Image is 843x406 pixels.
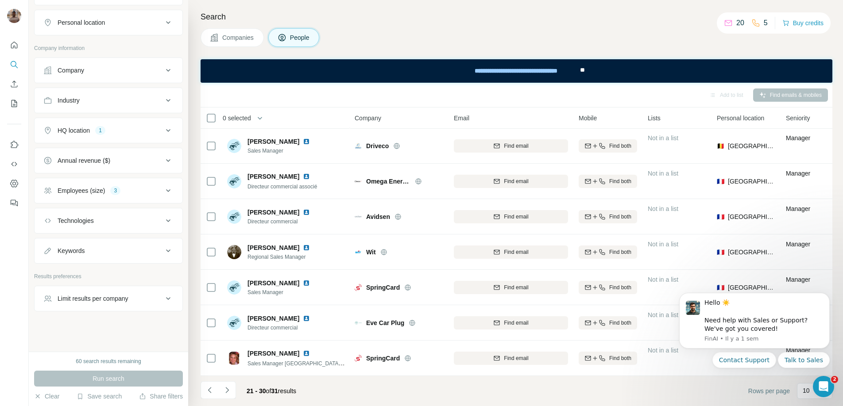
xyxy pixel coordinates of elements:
div: 1 [95,126,105,134]
img: Avatar [227,245,241,259]
span: [PERSON_NAME] [247,172,299,181]
span: results [247,387,296,395]
img: Logo of Wit [355,249,362,256]
button: My lists [7,96,21,111]
span: SpringCard [366,354,400,363]
span: Find both [609,142,631,150]
span: Find email [504,177,528,185]
span: Find both [609,213,631,221]
div: 3 [110,187,120,195]
span: [GEOGRAPHIC_DATA] [728,212,775,221]
img: LinkedIn logo [303,280,310,287]
div: Company [58,66,84,75]
button: Limit results per company [35,288,182,309]
img: Logo of SpringCard [355,284,362,291]
span: Manager [786,134,810,142]
div: Annual revenue ($) [58,156,110,165]
span: Mobile [579,114,597,123]
span: Not in a list [648,134,678,142]
span: Seniority [786,114,810,123]
button: Find both [579,281,637,294]
span: Find both [609,177,631,185]
span: [PERSON_NAME] [247,137,299,146]
span: Find both [609,283,631,291]
span: Find email [504,319,528,327]
span: Eve Car Plug [366,318,404,327]
span: [PERSON_NAME] [247,349,299,358]
button: Dashboard [7,176,21,192]
img: LinkedIn logo [303,315,310,322]
button: Find email [454,352,568,365]
button: Find both [579,352,637,365]
button: Find both [579,210,637,223]
button: Save search [77,392,122,401]
p: Results preferences [34,272,183,280]
span: 2 [831,376,838,383]
button: Technologies [35,210,182,231]
span: Sales Manager [GEOGRAPHIC_DATA] & [GEOGRAPHIC_DATA] [247,360,402,367]
button: Find both [579,139,637,153]
span: 0 selected [223,114,251,123]
button: Enrich CSV [7,76,21,92]
img: Avatar [227,280,241,295]
div: Employees (size) [58,186,105,195]
span: Driveco [366,142,389,150]
button: Find email [454,316,568,329]
span: Lists [648,114,661,123]
span: Find email [504,283,528,291]
span: [PERSON_NAME] [247,208,299,217]
img: Avatar [7,9,21,23]
span: People [290,33,310,42]
img: Logo of Omega Energies [355,178,362,185]
div: Personal location [58,18,105,27]
button: Quick start [7,37,21,53]
span: Find email [504,248,528,256]
div: HQ location [58,126,90,135]
span: Avidsen [366,212,390,221]
img: LinkedIn logo [303,173,310,180]
span: Find email [504,354,528,362]
img: LinkedIn logo [303,244,310,251]
img: Logo of SpringCard [355,355,362,362]
span: Not in a list [648,170,678,177]
img: LinkedIn logo [303,138,310,145]
span: Manager [786,241,810,248]
span: [PERSON_NAME] [247,279,299,287]
span: 🇫🇷 [717,177,724,186]
button: Use Surfe API [7,156,21,172]
img: Avatar [227,210,241,224]
span: Sales Manager [247,147,313,155]
span: Not in a list [648,241,678,248]
span: Email [454,114,469,123]
span: Manager [786,205,810,212]
button: Find email [454,139,568,153]
span: Manager [786,170,810,177]
span: 🇫🇷 [717,248,724,257]
iframe: Intercom live chat [813,376,834,397]
span: Directeur commercial associé [247,184,317,190]
div: Industry [58,96,80,105]
button: Search [7,57,21,73]
span: [GEOGRAPHIC_DATA] [728,177,775,186]
img: Logo of Avidsen [355,215,362,218]
button: Share filters [139,392,183,401]
span: Not in a list [648,276,678,283]
button: Find email [454,245,568,259]
button: Clear [34,392,59,401]
span: Personal location [717,114,764,123]
button: Navigate to next page [218,381,236,399]
span: Find both [609,354,631,362]
iframe: Banner [201,59,832,83]
span: Manager [786,276,810,283]
button: Find both [579,245,637,259]
span: Regional Sales Manager [247,253,313,261]
span: Omega Energies [366,177,410,186]
button: Industry [35,90,182,111]
button: Employees (size)3 [35,180,182,201]
button: Use Surfe on LinkedIn [7,137,21,153]
p: 5 [764,18,768,28]
span: Not in a list [648,347,678,354]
